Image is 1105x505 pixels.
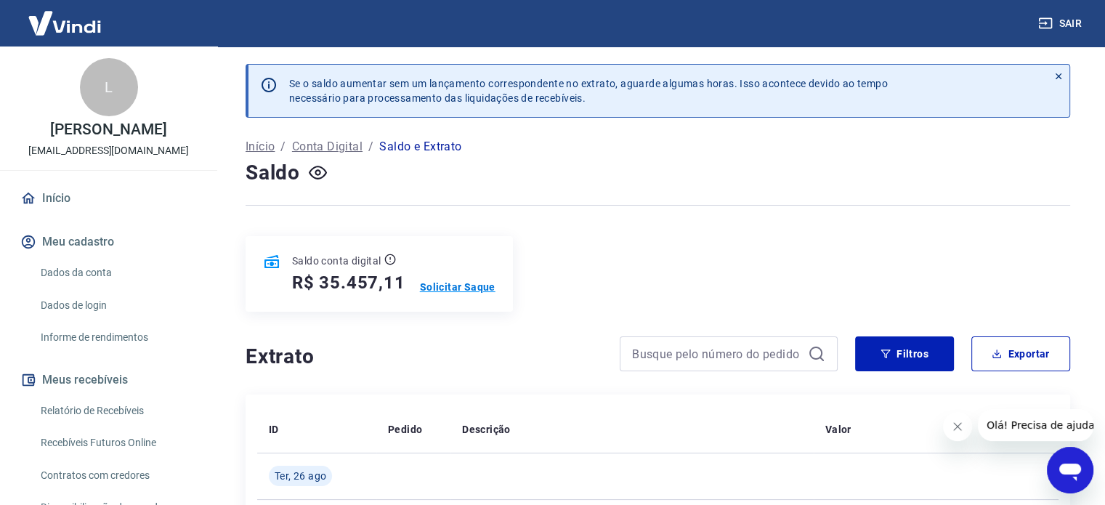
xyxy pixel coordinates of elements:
[80,58,138,116] div: L
[292,271,405,294] h5: R$ 35.457,11
[292,254,381,268] p: Saldo conta digital
[280,138,286,155] p: /
[35,258,200,288] a: Dados da conta
[246,342,602,371] h4: Extrato
[28,143,189,158] p: [EMAIL_ADDRESS][DOMAIN_NAME]
[17,364,200,396] button: Meus recebíveis
[379,138,461,155] p: Saldo e Extrato
[246,158,300,187] h4: Saldo
[275,469,326,483] span: Ter, 26 ago
[35,396,200,426] a: Relatório de Recebíveis
[35,461,200,490] a: Contratos com credores
[289,76,888,105] p: Se o saldo aumentar sem um lançamento correspondente no extrato, aguarde algumas horas. Isso acon...
[388,422,422,437] p: Pedido
[1035,10,1088,37] button: Sair
[17,182,200,214] a: Início
[35,428,200,458] a: Recebíveis Futuros Online
[292,138,363,155] a: Conta Digital
[17,226,200,258] button: Meu cadastro
[462,422,511,437] p: Descrição
[420,280,495,294] a: Solicitar Saque
[9,10,122,22] span: Olá! Precisa de ajuda?
[632,343,802,365] input: Busque pelo número do pedido
[246,138,275,155] a: Início
[978,409,1093,441] iframe: Mensagem da empresa
[50,122,166,137] p: [PERSON_NAME]
[35,323,200,352] a: Informe de rendimentos
[269,422,279,437] p: ID
[368,138,373,155] p: /
[825,422,851,437] p: Valor
[1047,447,1093,493] iframe: Botão para abrir a janela de mensagens
[971,336,1070,371] button: Exportar
[17,1,112,45] img: Vindi
[943,412,972,441] iframe: Fechar mensagem
[855,336,954,371] button: Filtros
[35,291,200,320] a: Dados de login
